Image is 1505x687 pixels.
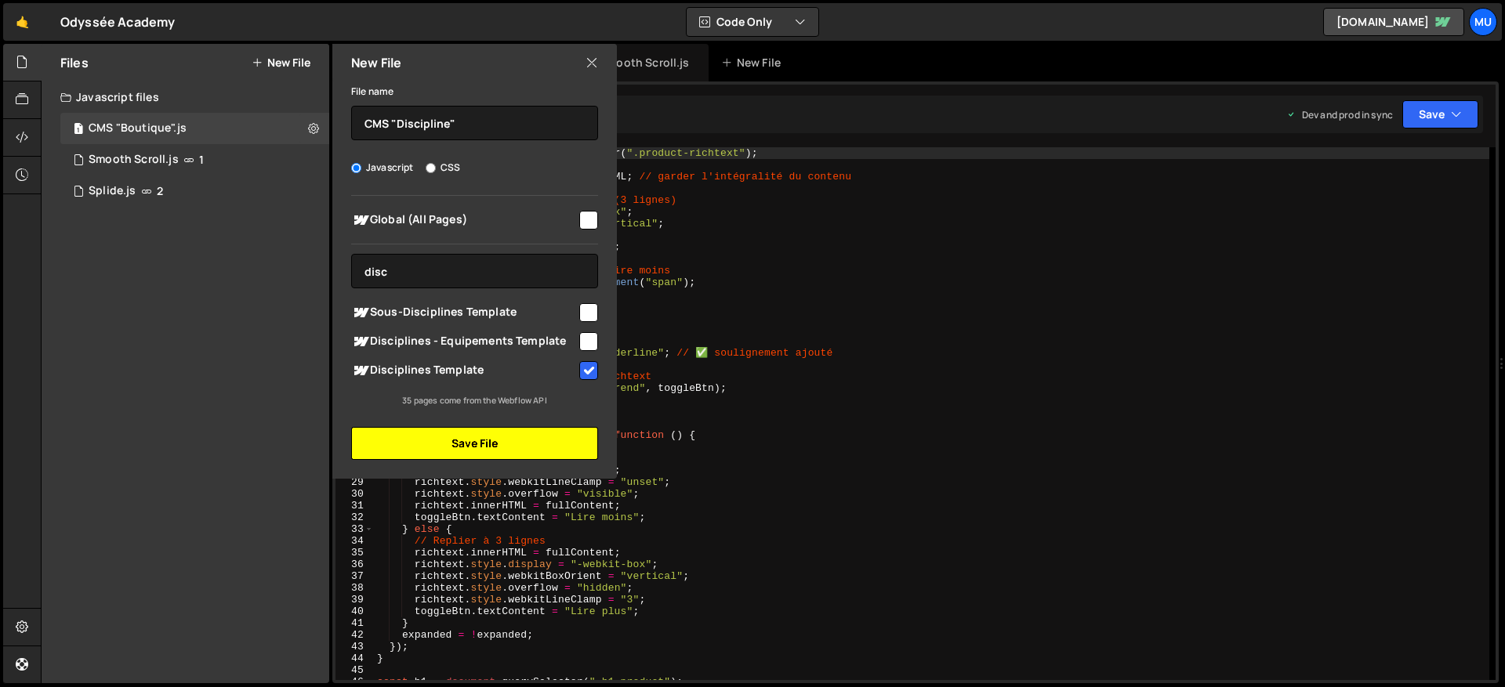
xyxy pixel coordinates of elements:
span: 1 [74,124,83,136]
label: File name [351,84,393,99]
div: 31 [335,500,374,512]
div: 38 [335,582,374,594]
button: Save [1402,100,1478,128]
div: 44 [335,653,374,664]
div: Splide.js [89,184,136,198]
button: Save File [351,427,598,460]
div: New File [721,55,787,71]
div: 30 [335,488,374,500]
div: 33 [335,523,374,535]
label: Javascript [351,160,414,175]
input: Search pages [351,254,598,288]
input: CSS [426,163,436,173]
div: 41 [335,617,374,629]
div: 39 [335,594,374,606]
div: 35 [335,547,374,559]
a: Mu [1469,8,1497,36]
div: Smooth Scroll.js [89,153,179,167]
small: 35 pages come from the Webflow API [402,395,546,406]
a: 🤙 [3,3,42,41]
div: 17053/46920.js [60,113,329,144]
div: 40 [335,606,374,617]
div: Dev and prod in sync [1286,108,1393,121]
div: Odyssée Academy [60,13,175,31]
div: 29 [335,476,374,488]
div: 17053/46911.js [60,144,329,175]
div: 17053/46912.js [60,175,329,207]
div: 37 [335,570,374,582]
input: Name [351,106,598,140]
span: 1 [199,154,204,166]
label: CSS [426,160,460,175]
button: Code Only [687,8,818,36]
div: 43 [335,641,374,653]
div: 36 [335,559,374,570]
a: [DOMAIN_NAME] [1323,8,1464,36]
div: 42 [335,629,374,641]
span: Disciplines Template [351,361,577,380]
div: 32 [335,512,374,523]
button: New File [252,56,310,69]
div: Smooth Scroll.js [600,55,690,71]
span: Global (All Pages) [351,211,577,230]
div: CMS "Boutique".js [89,121,187,136]
span: Sous-Disciplines Template [351,303,577,322]
input: Javascript [351,163,361,173]
div: Javascript files [42,81,329,113]
span: 2 [157,185,163,197]
span: Disciplines - Equipements Template [351,332,577,351]
div: 34 [335,535,374,547]
div: 45 [335,664,374,676]
h2: New File [351,54,401,71]
h2: Files [60,54,89,71]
